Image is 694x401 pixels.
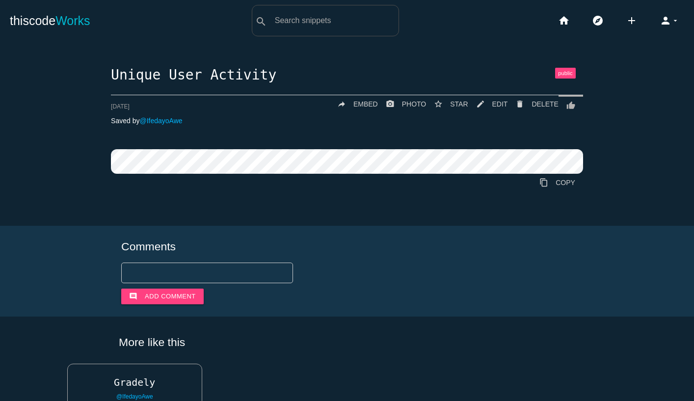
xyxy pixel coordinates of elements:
a: photo_cameraPHOTO [378,95,427,113]
i: comment [129,289,137,304]
a: replyEMBED [329,95,378,113]
a: thiscodeWorks [10,5,90,36]
i: add [626,5,638,36]
span: EDIT [492,100,508,108]
p: Saved by [111,117,583,125]
span: STAR [450,100,468,108]
a: Copy to Clipboard [532,174,583,191]
i: delete [515,95,524,113]
i: content_copy [539,174,548,191]
h5: Comments [121,241,573,253]
button: search [252,5,270,36]
a: mode_editEDIT [468,95,508,113]
span: Works [55,14,90,27]
a: @IfedayoAwe [116,393,153,400]
i: person [660,5,671,36]
i: explore [592,5,604,36]
a: @IfedayoAwe [139,117,182,125]
i: reply [337,95,346,113]
input: Search snippets [270,10,399,31]
i: photo_camera [386,95,395,113]
a: Gradely [68,377,202,388]
i: arrow_drop_down [671,5,679,36]
a: Delete Post [507,95,558,113]
span: PHOTO [402,100,427,108]
h1: Unique User Activity [111,68,583,83]
span: [DATE] [111,103,130,110]
i: search [255,6,267,37]
h5: More like this [104,336,590,348]
i: star_border [434,95,443,113]
i: mode_edit [476,95,485,113]
button: commentAdd comment [121,289,204,304]
i: home [558,5,570,36]
span: EMBED [353,100,378,108]
button: star_borderSTAR [426,95,468,113]
span: DELETE [532,100,558,108]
